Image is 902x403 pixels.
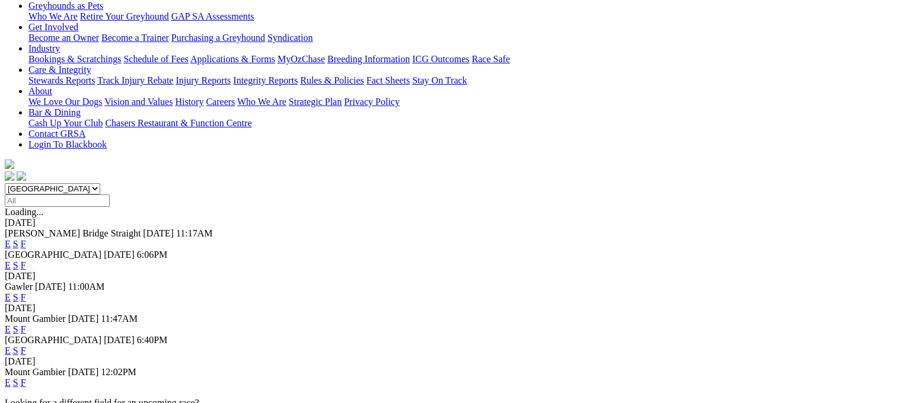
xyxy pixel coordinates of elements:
span: Loading... [5,207,43,217]
a: Integrity Reports [233,75,298,85]
span: Mount Gambier [5,314,66,324]
span: Gawler [5,282,33,292]
input: Select date [5,194,110,207]
a: Industry [28,43,60,53]
a: F [21,346,26,356]
span: Mount Gambier [5,367,66,377]
a: Fact Sheets [366,75,410,85]
a: E [5,292,11,302]
a: Login To Blackbook [28,139,107,149]
a: F [21,239,26,249]
a: E [5,346,11,356]
span: [DATE] [143,228,174,238]
a: F [21,378,26,388]
span: [PERSON_NAME] Bridge Straight [5,228,141,238]
a: Applications & Forms [190,54,275,64]
a: Injury Reports [176,75,231,85]
a: S [13,260,18,270]
a: Chasers Restaurant & Function Centre [105,118,251,128]
a: Privacy Policy [344,97,400,107]
a: E [5,260,11,270]
a: S [13,378,18,388]
a: S [13,292,18,302]
img: twitter.svg [17,171,26,181]
a: MyOzChase [278,54,325,64]
a: Greyhounds as Pets [28,1,103,11]
div: About [28,97,897,107]
span: 6:06PM [137,250,168,260]
a: S [13,239,18,249]
a: About [28,86,52,96]
div: Greyhounds as Pets [28,11,897,22]
span: [DATE] [35,282,66,292]
span: 6:40PM [137,335,168,345]
a: F [21,292,26,302]
a: Become an Owner [28,33,99,43]
a: Stay On Track [412,75,467,85]
a: Purchasing a Greyhound [171,33,265,43]
a: E [5,378,11,388]
a: We Love Our Dogs [28,97,102,107]
div: Bar & Dining [28,118,897,129]
a: Care & Integrity [28,65,91,75]
a: Careers [206,97,235,107]
span: [GEOGRAPHIC_DATA] [5,335,101,345]
a: Bookings & Scratchings [28,54,121,64]
a: S [13,324,18,334]
img: facebook.svg [5,171,14,181]
div: [DATE] [5,271,897,282]
a: Rules & Policies [300,75,364,85]
a: Retire Your Greyhound [80,11,169,21]
div: Industry [28,54,897,65]
div: Care & Integrity [28,75,897,86]
a: Who We Are [237,97,286,107]
div: [DATE] [5,218,897,228]
a: Cash Up Your Club [28,118,103,128]
a: ICG Outcomes [412,54,469,64]
a: History [175,97,203,107]
span: [DATE] [104,250,135,260]
a: Race Safe [471,54,509,64]
a: Vision and Values [104,97,173,107]
a: Schedule of Fees [123,54,188,64]
a: Bar & Dining [28,107,81,117]
span: 11:17AM [176,228,213,238]
span: 12:02PM [101,367,136,377]
a: E [5,239,11,249]
a: Breeding Information [327,54,410,64]
div: Get Involved [28,33,897,43]
span: [GEOGRAPHIC_DATA] [5,250,101,260]
a: GAP SA Assessments [171,11,254,21]
a: F [21,324,26,334]
span: [DATE] [104,335,135,345]
span: 11:00AM [68,282,105,292]
a: Strategic Plan [289,97,342,107]
a: Stewards Reports [28,75,95,85]
a: F [21,260,26,270]
span: [DATE] [68,367,99,377]
a: Track Injury Rebate [97,75,173,85]
span: 11:47AM [101,314,138,324]
a: Syndication [267,33,313,43]
a: E [5,324,11,334]
a: S [13,346,18,356]
a: Contact GRSA [28,129,85,139]
a: Get Involved [28,22,78,32]
div: [DATE] [5,303,897,314]
span: [DATE] [68,314,99,324]
img: logo-grsa-white.png [5,159,14,169]
a: Become a Trainer [101,33,169,43]
a: Who We Are [28,11,78,21]
div: [DATE] [5,356,897,367]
